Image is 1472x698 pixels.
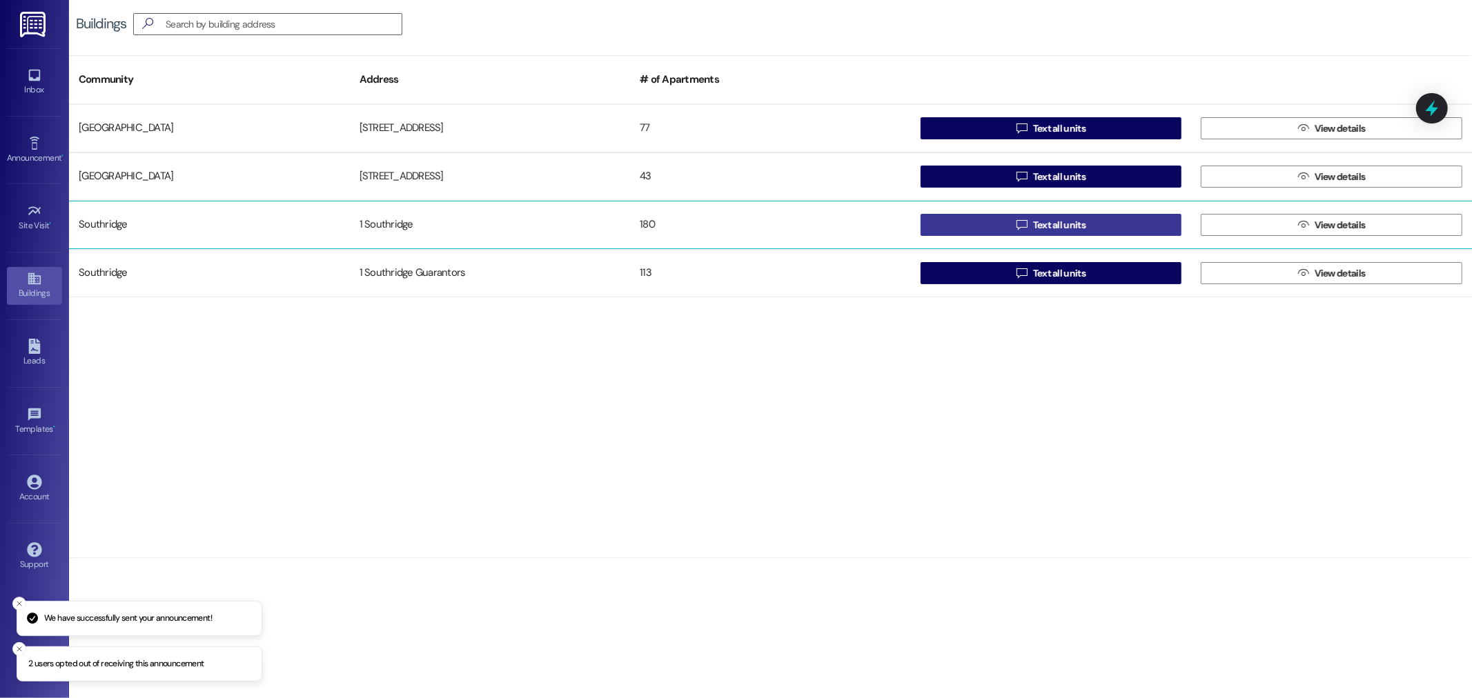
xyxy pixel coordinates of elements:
span: View details [1315,218,1366,232]
button: View details [1201,214,1462,236]
a: Account [7,470,62,508]
button: View details [1201,117,1462,139]
span: Text all units [1033,218,1086,232]
span: • [61,151,63,161]
div: Buildings [76,17,126,31]
span: Text all units [1033,266,1086,281]
div: [STREET_ADDRESS] [350,114,631,142]
img: ResiDesk Logo [20,12,48,37]
button: Text all units [921,214,1182,236]
i:  [1298,123,1308,134]
a: Support [7,538,62,575]
div: 113 [630,259,911,287]
button: View details [1201,166,1462,188]
div: 180 [630,211,911,239]
button: Text all units [921,117,1182,139]
p: We have successfully sent your announcement! [44,612,212,625]
div: Community [69,63,350,97]
button: View details [1201,262,1462,284]
div: [STREET_ADDRESS] [350,163,631,190]
a: Site Visit • [7,199,62,237]
div: 1 Southridge Guarantors [350,259,631,287]
i:  [1298,219,1308,230]
i:  [137,17,159,31]
i:  [1017,268,1027,279]
div: Southridge [69,259,350,287]
button: Close toast [12,642,26,656]
div: [GEOGRAPHIC_DATA] [69,163,350,190]
div: 77 [630,114,911,142]
div: 43 [630,163,911,190]
button: Text all units [921,262,1182,284]
a: Leads [7,335,62,372]
i:  [1017,123,1027,134]
a: Buildings [7,267,62,304]
p: 2 users opted out of receiving this announcement [28,658,204,670]
i:  [1298,171,1308,182]
span: • [50,219,52,228]
div: 1 Southridge [350,211,631,239]
div: Southridge [69,211,350,239]
div: # of Apartments [630,63,911,97]
i:  [1298,268,1308,279]
a: Inbox [7,63,62,101]
i:  [1017,171,1027,182]
span: • [53,422,55,432]
button: Text all units [921,166,1182,188]
div: [GEOGRAPHIC_DATA] [69,114,350,142]
span: View details [1315,121,1366,136]
span: Text all units [1033,170,1086,184]
button: Close toast [12,597,26,610]
input: Search by building address [166,14,402,34]
span: View details [1315,266,1366,281]
a: Templates • [7,403,62,440]
span: Text all units [1033,121,1086,136]
i:  [1017,219,1027,230]
span: View details [1315,170,1366,184]
div: Address [350,63,631,97]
